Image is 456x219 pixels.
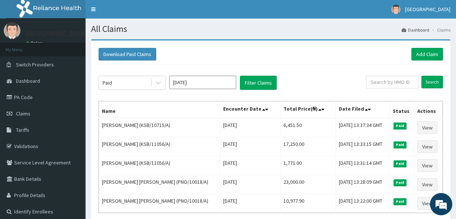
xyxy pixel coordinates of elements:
[336,101,389,118] th: Date Filed
[16,78,40,84] span: Dashboard
[417,121,437,134] a: View
[336,175,389,194] td: [DATE] 13:28:09 GMT
[169,76,236,89] input: Select Month and Year
[220,194,280,213] td: [DATE]
[336,194,389,213] td: [DATE] 13:22:00 GMT
[220,101,280,118] th: Encounter Date
[240,76,277,90] button: Filter Claims
[280,137,336,156] td: 17,250.00
[336,137,389,156] td: [DATE] 13:33:15 GMT
[4,22,20,39] img: User Image
[280,175,336,194] td: 23,000.00
[417,159,437,172] a: View
[389,101,414,118] th: Status
[394,179,407,186] span: Paid
[99,118,220,137] td: [PERSON_NAME] (KSB/10715/A)
[99,194,220,213] td: [PERSON_NAME] [PERSON_NAME] (PNO/10018/A)
[16,110,30,117] span: Claims
[336,156,389,175] td: [DATE] 13:31:14 GMT
[430,27,450,33] li: Claims
[402,27,429,33] a: Dashboard
[280,194,336,213] td: 10,977.90
[91,24,450,34] h1: All Claims
[394,160,407,167] span: Paid
[405,6,450,13] span: [GEOGRAPHIC_DATA]
[99,137,220,156] td: [PERSON_NAME] (KSB/11056/A)
[394,122,407,129] span: Paid
[280,118,336,137] td: 6,451.50
[99,175,220,194] td: [PERSON_NAME] [PERSON_NAME] (PNO/10018/A)
[366,76,419,88] input: Search by HMO ID
[417,178,437,191] a: View
[417,140,437,153] a: View
[394,141,407,148] span: Paid
[336,118,389,137] td: [DATE] 13:37:34 GMT
[16,61,54,68] span: Switch Providers
[417,197,437,210] a: View
[99,101,220,118] th: Name
[99,48,156,61] button: Download Paid Claims
[26,40,44,46] a: Online
[220,118,280,137] td: [DATE]
[391,5,401,14] img: User Image
[26,30,87,37] p: [GEOGRAPHIC_DATA]
[220,137,280,156] td: [DATE]
[220,156,280,175] td: [DATE]
[414,101,443,118] th: Actions
[103,79,112,86] div: Paid
[394,198,407,205] span: Paid
[99,156,220,175] td: [PERSON_NAME] (KSB/11056/A)
[280,101,336,118] th: Total Price(₦)
[220,175,280,194] td: [DATE]
[421,76,443,88] input: Search
[16,127,29,133] span: Tariffs
[411,48,443,61] a: Add Claim
[280,156,336,175] td: 1,771.00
